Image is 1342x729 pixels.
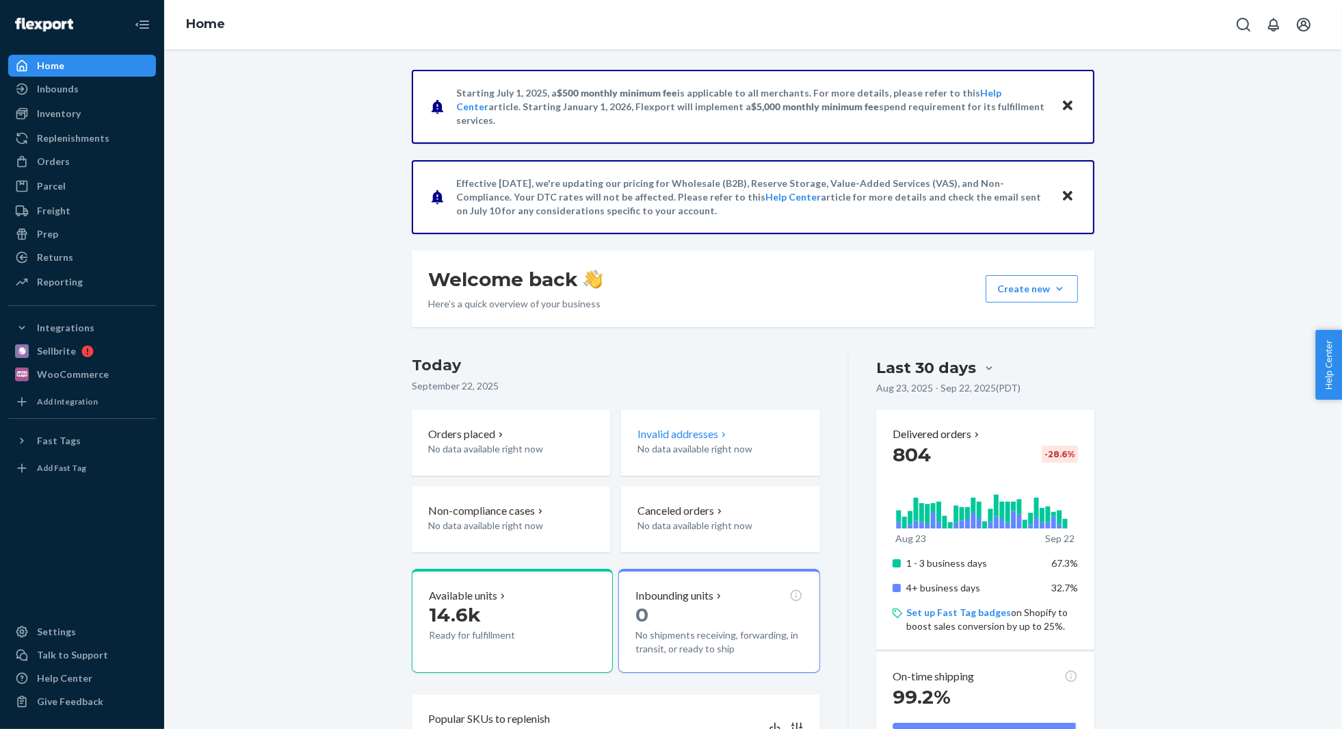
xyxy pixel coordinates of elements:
[8,175,156,197] a: Parcel
[15,18,73,31] img: Flexport logo
[175,5,236,44] ol: breadcrumbs
[412,355,820,376] h3: Today
[37,625,76,639] div: Settings
[1059,97,1077,116] button: Close
[428,711,550,727] p: Popular SKUs to replenish
[906,606,1011,618] a: Set up Fast Tag badges
[428,442,555,456] p: No data available right now
[8,103,156,125] a: Inventory
[893,669,974,685] p: On-time shipping
[8,391,156,413] a: Add Integration
[37,251,73,264] div: Returns
[876,381,1021,395] p: Aug 23, 2025 - Sep 22, 2025 ( PDT )
[1260,11,1287,38] button: Open notifications
[37,672,92,685] div: Help Center
[635,628,802,656] p: No shipments receiving, forwarding, in transit, or ready to ship
[429,628,555,642] p: Ready for fulfillment
[37,275,83,289] div: Reporting
[1051,582,1078,593] span: 32.7%
[37,462,86,474] div: Add Fast Tag
[456,177,1048,218] p: Effective [DATE], we're updating our pricing for Wholesale (B2B), Reserve Storage, Value-Added Se...
[8,127,156,149] a: Replenishments
[876,357,976,379] div: Last 30 days
[37,179,66,193] div: Parcel
[986,275,1078,303] button: Create new
[456,86,1048,127] p: Starting July 1, 2025, a is applicable to all merchants. For more details, please refer to this a...
[8,457,156,479] a: Add Fast Tag
[637,442,765,456] p: No data available right now
[895,532,926,546] p: Aug 23
[637,426,718,442] p: Invalid addresses
[129,11,156,38] button: Close Navigation
[1315,330,1342,400] button: Help Center
[37,648,108,662] div: Talk to Support
[186,16,225,31] a: Home
[8,271,156,293] a: Reporting
[428,297,603,311] p: Here’s a quick overview of your business
[637,519,765,533] p: No data available right now
[37,131,109,145] div: Replenishments
[8,223,156,245] a: Prep
[621,410,819,476] button: Invalid addresses No data available right now
[429,588,497,604] p: Available units
[37,82,79,96] div: Inbounds
[8,317,156,339] button: Integrations
[8,55,156,77] a: Home
[428,426,495,442] p: Orders placed
[1290,11,1317,38] button: Open account menu
[8,151,156,172] a: Orders
[37,59,64,73] div: Home
[37,368,109,381] div: WooCommerce
[37,321,94,335] div: Integrations
[621,487,819,552] button: Canceled orders No data available right now
[8,667,156,689] a: Help Center
[1059,187,1077,207] button: Close
[37,344,76,358] div: Sellbrite
[618,569,819,673] button: Inbounding units0No shipments receiving, forwarding, in transit, or ready to ship
[8,340,156,362] a: Sellbrite
[428,503,535,519] p: Non-compliance cases
[37,155,70,168] div: Orders
[1045,532,1075,546] p: Sep 22
[906,581,1041,595] p: 4+ business days
[412,569,613,673] button: Available units14.6kReady for fulfillment
[37,695,103,708] div: Give Feedback
[37,204,70,218] div: Freight
[37,396,98,407] div: Add Integration
[765,191,821,203] a: Help Center
[37,434,81,448] div: Fast Tags
[37,107,81,120] div: Inventory
[8,246,156,268] a: Returns
[751,101,879,112] span: $5,000 monthly minimum fee
[1230,11,1257,38] button: Open Search Box
[8,78,156,100] a: Inbounds
[906,606,1078,633] p: on Shopify to boost sales conversion by up to 25%.
[635,603,648,626] span: 0
[893,443,931,466] span: 804
[8,644,156,666] a: Talk to Support
[637,503,714,519] p: Canceled orders
[412,487,610,552] button: Non-compliance cases No data available right now
[583,270,603,289] img: hand-wave emoji
[8,430,156,452] button: Fast Tags
[428,267,603,292] h1: Welcome back
[1042,446,1078,463] div: -28.6 %
[8,200,156,222] a: Freight
[412,410,610,476] button: Orders placed No data available right now
[8,363,156,385] a: WooCommerce
[557,87,677,99] span: $500 monthly minimum fee
[906,557,1041,570] p: 1 - 3 business days
[8,691,156,713] button: Give Feedback
[412,379,820,393] p: September 22, 2025
[893,685,951,708] span: 99.2%
[893,426,982,442] button: Delivered orders
[1051,557,1078,569] span: 67.3%
[429,603,481,626] span: 14.6k
[8,621,156,643] a: Settings
[635,588,713,604] p: Inbounding units
[37,227,58,241] div: Prep
[428,519,555,533] p: No data available right now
